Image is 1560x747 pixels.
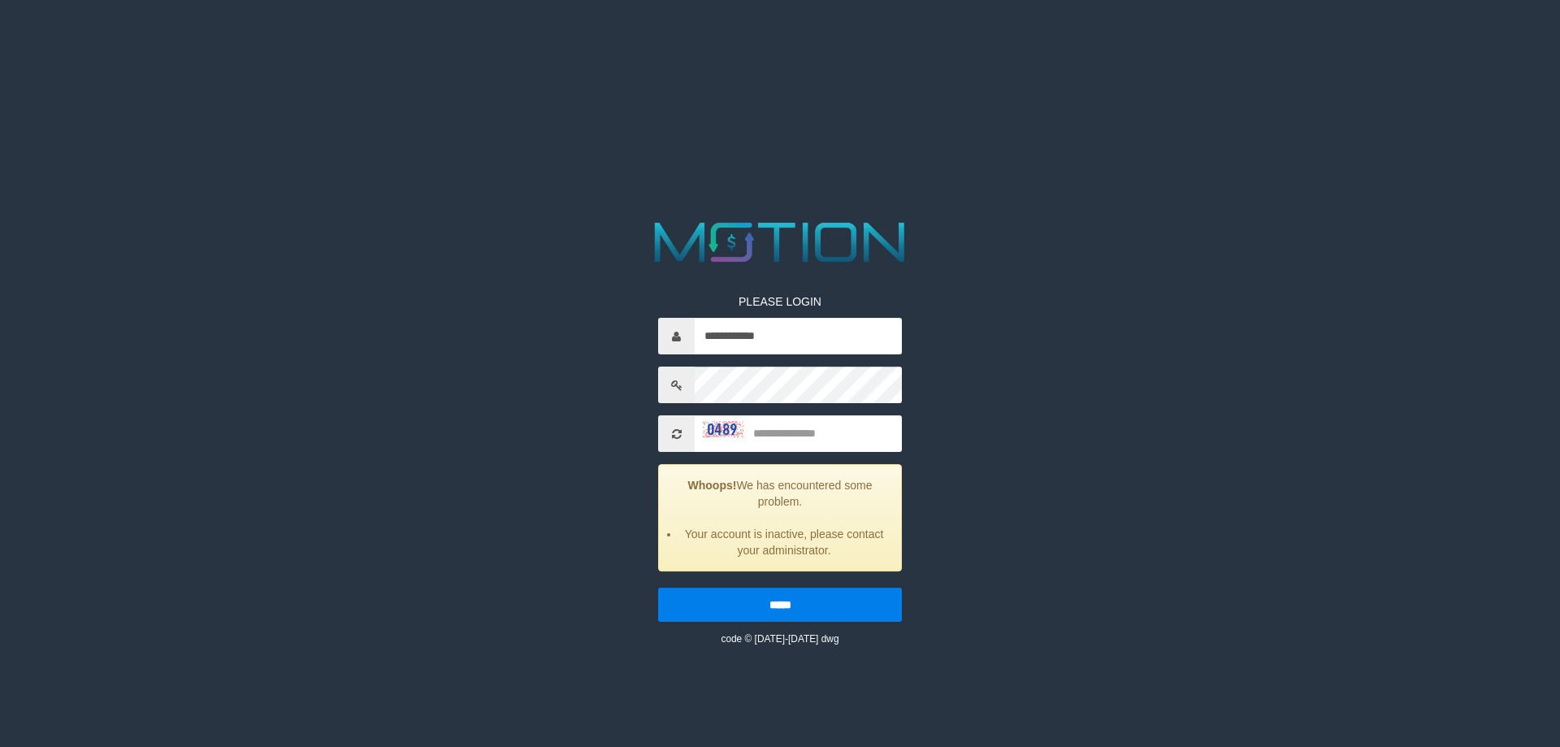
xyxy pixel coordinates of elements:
[658,464,902,571] div: We has encountered some problem.
[658,293,902,310] p: PLEASE LOGIN
[688,479,737,492] strong: Whoops!
[679,526,889,558] li: Your account is inactive, please contact your administrator.
[703,421,743,437] img: captcha
[643,215,916,269] img: MOTION_logo.png
[721,633,838,645] small: code © [DATE]-[DATE] dwg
